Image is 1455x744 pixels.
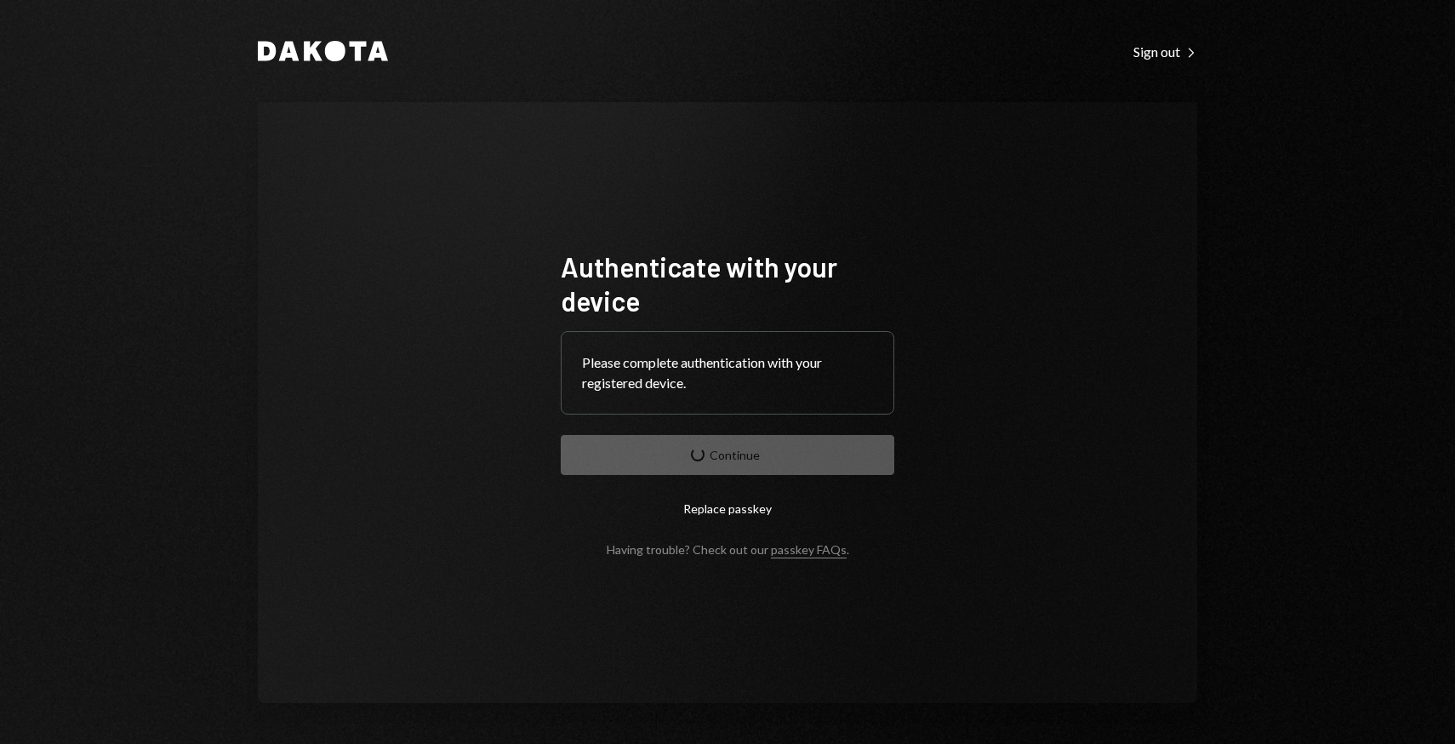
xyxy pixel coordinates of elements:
[561,489,894,529] button: Replace passkey
[607,542,849,557] div: Having trouble? Check out our .
[1133,42,1197,60] a: Sign out
[771,542,847,558] a: passkey FAQs
[582,352,873,393] div: Please complete authentication with your registered device.
[561,249,894,318] h1: Authenticate with your device
[1133,43,1197,60] div: Sign out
